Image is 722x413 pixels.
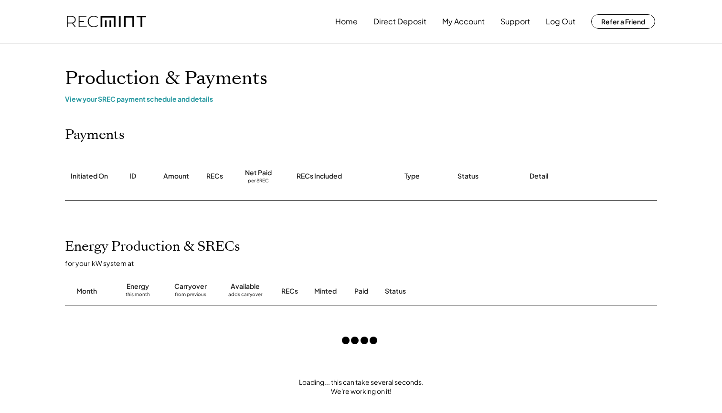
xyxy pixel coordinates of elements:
[245,168,272,178] div: Net Paid
[163,171,189,181] div: Amount
[591,14,655,29] button: Refer a Friend
[373,12,426,31] button: Direct Deposit
[71,171,108,181] div: Initiated On
[65,259,667,267] div: for your kW system at
[354,286,368,296] div: Paid
[65,127,125,143] h2: Payments
[530,171,548,181] div: Detail
[129,171,136,181] div: ID
[228,291,262,301] div: adds carryover
[335,12,358,31] button: Home
[65,67,657,90] h1: Production & Payments
[281,286,298,296] div: RECs
[385,286,547,296] div: Status
[127,282,149,291] div: Energy
[457,171,478,181] div: Status
[314,286,337,296] div: Minted
[500,12,530,31] button: Support
[76,286,97,296] div: Month
[175,291,206,301] div: from previous
[231,282,260,291] div: Available
[442,12,485,31] button: My Account
[126,291,150,301] div: this month
[65,95,657,103] div: View your SREC payment schedule and details
[206,171,223,181] div: RECs
[174,282,207,291] div: Carryover
[55,378,667,396] div: Loading... this can take several seconds. We're working on it!
[297,171,342,181] div: RECs Included
[546,12,575,31] button: Log Out
[248,178,269,185] div: per SREC
[67,16,146,28] img: recmint-logotype%403x.png
[404,171,420,181] div: Type
[65,239,240,255] h2: Energy Production & SRECs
